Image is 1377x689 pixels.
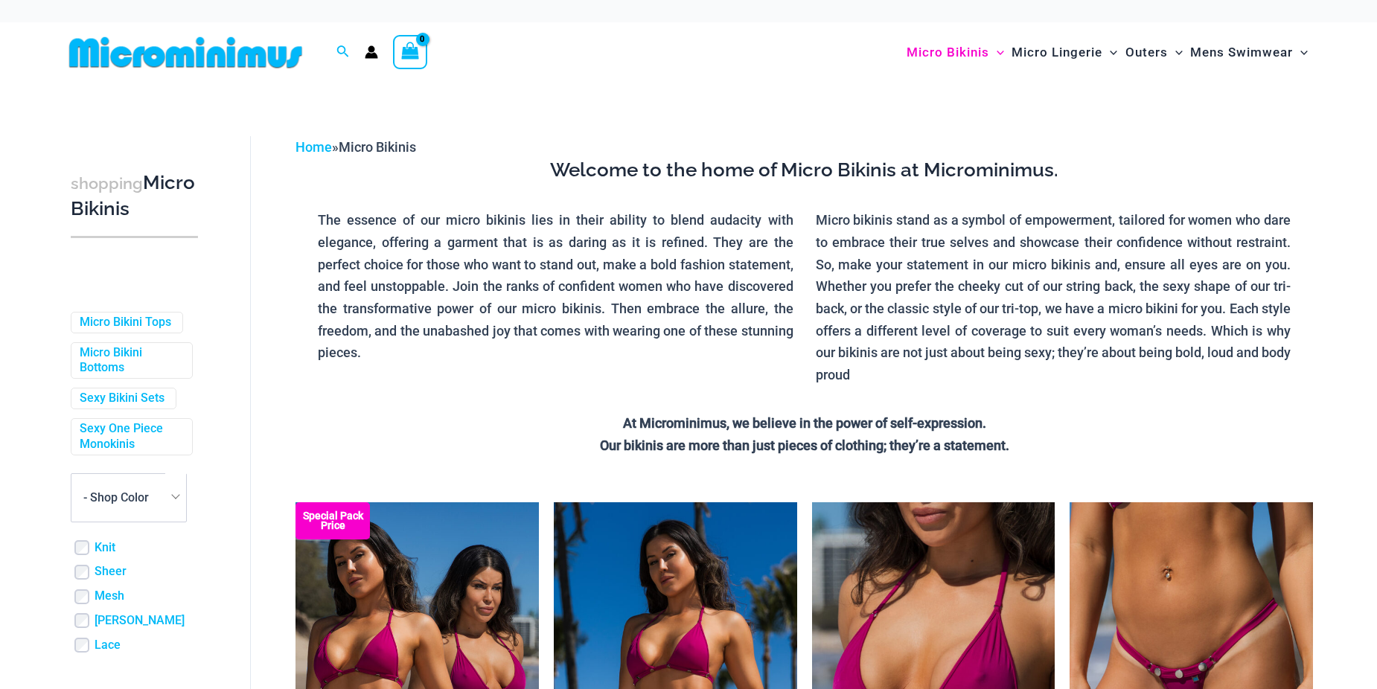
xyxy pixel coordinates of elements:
a: Micro Bikini Tops [80,315,171,330]
span: Outers [1125,33,1168,71]
span: Menu Toggle [989,33,1004,71]
a: Micro Bikini Bottoms [80,345,181,376]
span: Mens Swimwear [1190,33,1293,71]
span: » [295,139,416,155]
span: Menu Toggle [1168,33,1183,71]
nav: Site Navigation [901,28,1314,77]
h3: Welcome to the home of Micro Bikinis at Microminimus. [307,158,1302,183]
a: Mesh [95,589,124,604]
span: Micro Bikinis [339,139,416,155]
span: Micro Lingerie [1012,33,1102,71]
a: Micro LingerieMenu ToggleMenu Toggle [1008,30,1121,75]
p: The essence of our micro bikinis lies in their ability to blend audacity with elegance, offering ... [318,209,793,364]
span: - Shop Color [71,473,187,522]
a: Sheer [95,564,127,580]
a: Mens SwimwearMenu ToggleMenu Toggle [1186,30,1311,75]
span: - Shop Color [83,490,149,504]
a: Home [295,139,332,155]
a: Search icon link [336,43,350,62]
h3: Micro Bikinis [71,170,198,222]
a: Knit [95,540,115,556]
a: Lace [95,638,121,653]
strong: At Microminimus, we believe in the power of self-expression. [623,415,986,431]
p: Micro bikinis stand as a symbol of empowerment, tailored for women who dare to embrace their true... [816,209,1291,386]
span: shopping [71,174,143,193]
span: Menu Toggle [1293,33,1308,71]
a: Sexy Bikini Sets [80,391,164,406]
a: Account icon link [365,45,378,59]
span: - Shop Color [71,474,186,522]
a: [PERSON_NAME] [95,613,185,629]
img: MM SHOP LOGO FLAT [63,36,308,69]
a: Sexy One Piece Monokinis [80,421,181,452]
a: View Shopping Cart, empty [393,35,427,69]
a: Micro BikinisMenu ToggleMenu Toggle [903,30,1008,75]
span: Menu Toggle [1102,33,1117,71]
span: Micro Bikinis [907,33,989,71]
a: OutersMenu ToggleMenu Toggle [1122,30,1186,75]
strong: Our bikinis are more than just pieces of clothing; they’re a statement. [600,438,1009,453]
b: Special Pack Price [295,511,370,531]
